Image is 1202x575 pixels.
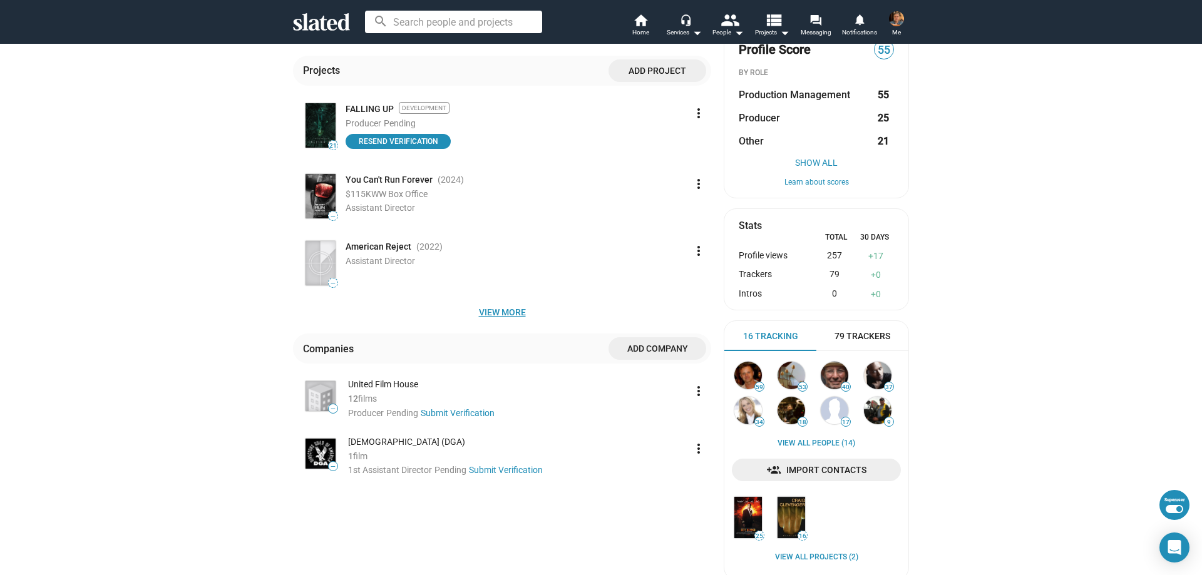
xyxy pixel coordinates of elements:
[742,459,891,481] span: Import Contacts
[739,41,811,58] span: Profile Score
[810,288,858,300] div: 0
[885,384,893,391] span: 37
[875,42,893,59] span: 55
[739,219,762,232] mat-card-title: Stats
[739,111,780,125] span: Producer
[810,269,858,281] div: 79
[775,494,808,540] a: Desiree
[348,436,686,448] div: [DEMOGRAPHIC_DATA] (DGA)
[680,14,691,25] mat-icon: headset_mic
[878,135,889,148] strong: 21
[739,68,894,78] div: BY ROLE
[712,25,744,40] div: People
[778,362,805,389] img: G. Paul Pitalo
[346,241,411,253] span: American Reject
[689,25,704,40] mat-icon: arrow_drop_down
[871,270,876,280] span: +
[732,494,764,540] a: Left Behind
[755,384,764,391] span: 59
[755,25,789,40] span: Projects
[329,213,337,220] span: —
[731,25,746,40] mat-icon: arrow_drop_down
[303,64,345,77] div: Projects
[858,269,894,281] div: 0
[329,280,337,287] span: —
[633,13,648,28] mat-icon: home
[778,497,805,537] img: Desiree
[1159,532,1189,562] div: Open Intercom Messenger
[306,381,336,411] img: United Film House
[667,25,702,40] div: Services
[303,342,359,355] div: Companies
[619,13,662,40] a: Home
[293,301,711,323] button: View more
[892,25,901,40] span: Me
[469,465,543,475] a: Submit Verification
[416,241,443,253] span: (2022 )
[438,174,464,186] span: (2024 )
[838,13,881,40] a: Notifications
[346,134,451,149] button: Resend verification
[358,394,377,404] span: films
[348,408,384,418] span: Producer
[1164,497,1184,502] div: Superuser
[809,14,821,26] mat-icon: forum
[853,13,865,25] mat-icon: notifications
[801,25,831,40] span: Messaging
[365,11,542,33] input: Search people and projects
[878,88,889,101] strong: 55
[348,451,353,461] span: 1
[434,465,466,475] span: Pending
[871,289,876,299] span: +
[732,459,901,481] a: Import Contacts
[755,419,764,426] span: 34
[798,384,807,391] span: 53
[868,251,873,261] span: +
[609,59,706,82] button: Add project
[743,330,798,342] span: 16 Tracking
[739,135,764,148] span: Other
[821,362,848,389] img: Phil Parmet
[662,13,706,40] button: Services
[346,203,415,213] span: Assistant Director
[734,397,762,424] img: Bobbi Luther
[739,269,810,281] div: Trackers
[881,9,912,41] button: Jay BurnleyMe
[399,102,449,114] span: Development
[821,397,848,424] img: Ross Clarke
[721,11,739,29] mat-icon: people
[777,25,792,40] mat-icon: arrow_drop_down
[739,178,894,188] button: Learn about scores
[810,250,858,262] div: 257
[346,256,415,266] span: Assistant Director
[346,174,433,186] span: You Can't Run Forever
[348,394,358,404] span: 12
[858,250,894,262] div: 17
[353,135,443,148] span: Resend verification
[842,25,877,40] span: Notifications
[798,419,807,426] span: 18
[864,362,891,389] img: Malcolm Goodwin
[878,111,889,125] strong: 25
[691,106,706,121] mat-icon: more_vert
[841,384,850,391] span: 40
[855,233,894,243] div: 30 Days
[864,397,891,424] img: Oley Sassone
[706,13,750,40] button: People
[303,301,701,323] span: View more
[306,103,336,148] img: Poster: FALLING UP
[775,552,858,562] a: View all Projects (2)
[691,176,706,191] mat-icon: more_vert
[346,189,371,199] span: $115K
[348,465,432,475] span: 1st Assistant Director
[1159,490,1189,520] button: Superuser
[739,250,810,262] div: Profile views
[778,397,805,424] img: Joseph Matarrese
[734,497,762,537] img: Left Behind
[384,118,416,130] span: Pending
[386,408,418,418] span: Pending
[739,158,894,168] button: Show All
[739,88,850,101] span: Production Management
[798,532,807,540] span: 16
[306,174,336,218] img: Poster: You Can't Run Forever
